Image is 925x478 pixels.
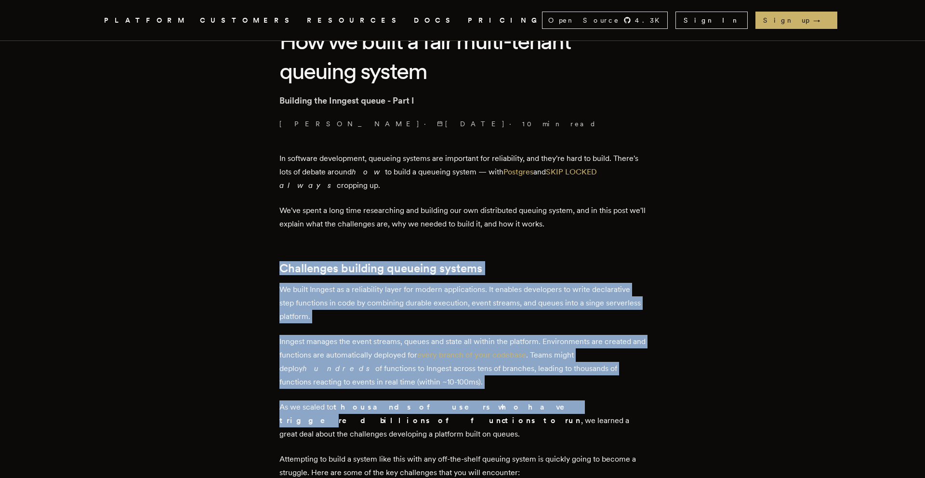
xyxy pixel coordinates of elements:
span: → [813,15,830,25]
button: PLATFORM [104,14,188,27]
p: Building the Inngest queue - Part I [279,94,646,107]
em: always [279,181,337,190]
p: We built Inngest as a reliability layer for modern applications. It enables developers to write d... [279,283,646,323]
a: every branch of your codebase [417,350,526,359]
a: SKIP LOCKED [546,167,597,176]
h2: Challenges building queueing systems [279,262,646,275]
p: As we scaled to , we learned a great deal about the challenges developing a platform built on que... [279,400,646,441]
a: Sign In [675,12,748,29]
a: PRICING [468,14,542,27]
span: Open Source [548,15,620,25]
p: We've spent a long time researching and building our own distributed queuing system, and in this ... [279,204,646,231]
a: CUSTOMERS [200,14,295,27]
a: Postgres [503,167,533,176]
a: Sign up [755,12,837,29]
span: 4.3 K [635,15,665,25]
strong: thousands of users who have triggered billions of functions to run [279,402,581,425]
em: how [352,167,385,176]
button: RESOURCES [307,14,402,27]
span: [DATE] [437,119,505,129]
h1: How we built a fair multi-tenant queuing system [279,26,646,86]
span: 10 min read [522,119,596,129]
p: In software development, queueing systems are important for reliability, and they're hard to buil... [279,152,646,192]
a: [PERSON_NAME] [279,119,420,129]
p: Inngest manages the event streams, queues and state all within the platform. Environments are cre... [279,335,646,389]
p: · · [279,119,646,129]
em: hundreds [303,364,375,373]
a: DOCS [414,14,456,27]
